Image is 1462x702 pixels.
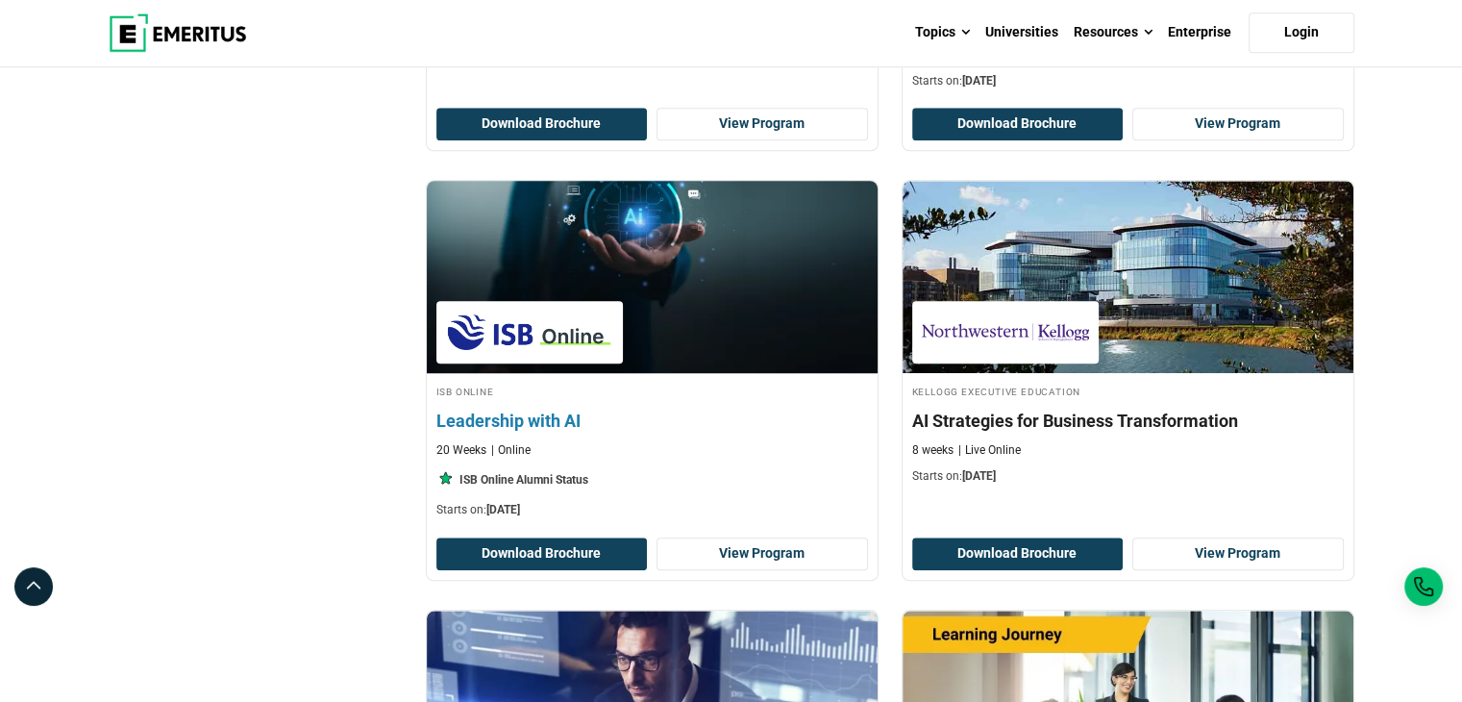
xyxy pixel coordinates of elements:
button: Download Brochure [436,108,648,140]
h4: Kellogg Executive Education [912,383,1344,399]
span: [DATE] [962,74,996,88]
p: Online [491,442,531,459]
a: View Program [657,538,868,570]
h4: ISB Online [436,383,868,399]
p: Starts on: [436,502,868,518]
h4: AI Strategies for Business Transformation [912,409,1344,433]
img: Kellogg Executive Education [922,311,1089,354]
a: View Program [1132,108,1344,140]
p: Starts on: [912,73,1344,89]
img: Leadership with AI | Online AI and Machine Learning Course [404,171,900,383]
button: Download Brochure [912,538,1124,570]
button: Download Brochure [912,108,1124,140]
img: ISB Online [446,311,613,354]
h4: Leadership with AI [436,409,868,433]
a: Login [1249,13,1354,53]
span: [DATE] [486,503,520,516]
span: [DATE] [962,469,996,483]
a: View Program [657,108,868,140]
a: View Program [1132,538,1344,570]
p: 8 weeks [912,442,954,459]
button: Download Brochure [436,538,648,570]
p: Live Online [958,442,1021,459]
a: AI and Machine Learning Course by ISB Online - November 12, 2025 ISB Online ISB Online Leadership... [427,181,878,528]
p: ISB Online Alumni Status [459,472,588,489]
p: 20 Weeks [436,442,486,459]
a: AI and Machine Learning Course by Kellogg Executive Education - November 13, 2025 Kellogg Executi... [903,181,1353,494]
img: AI Strategies for Business Transformation | Online AI and Machine Learning Course [903,181,1353,373]
p: Starts on: [912,468,1344,485]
